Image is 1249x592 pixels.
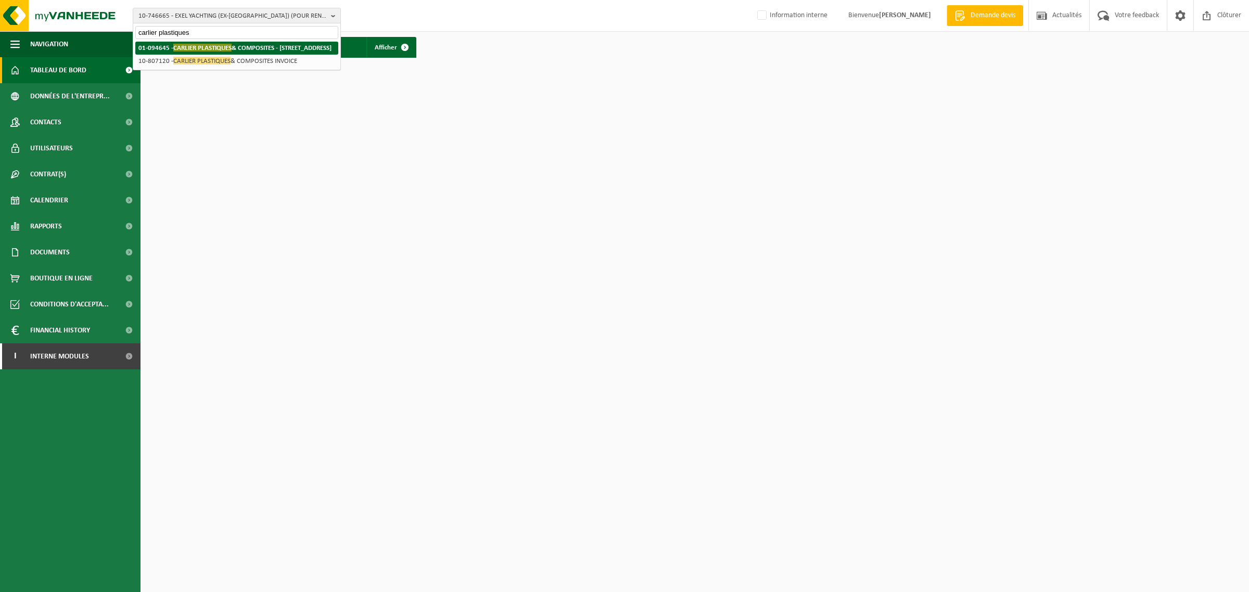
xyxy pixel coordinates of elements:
a: Afficher [366,37,415,58]
span: Documents [30,239,70,265]
span: Financial History [30,317,90,343]
span: Conditions d'accepta... [30,291,109,317]
span: Utilisateurs [30,135,73,161]
span: I [10,343,20,369]
span: Rapports [30,213,62,239]
span: Afficher [375,44,397,51]
button: 10-746665 - EXEL YACHTING (EX-[GEOGRAPHIC_DATA]) (POUR RENEWI) - 59960 NEUVILLE EN [GEOGRAPHIC_DA... [133,8,341,23]
span: Contrat(s) [30,161,66,187]
span: Données de l'entrepr... [30,83,110,109]
span: Tableau de bord [30,57,86,83]
strong: [PERSON_NAME] [879,11,931,19]
li: 10-807120 - & COMPOSITES INVOICE [135,55,338,68]
strong: 01-094645 - & COMPOSITES - [STREET_ADDRESS] [138,44,332,52]
a: Demande devis [947,5,1023,26]
span: 10-746665 - EXEL YACHTING (EX-[GEOGRAPHIC_DATA]) (POUR RENEWI) - 59960 NEUVILLE EN [GEOGRAPHIC_DA... [138,8,327,24]
span: Calendrier [30,187,68,213]
span: Navigation [30,31,68,57]
span: Contacts [30,109,61,135]
span: Demande devis [968,10,1018,21]
span: CARLIER PLASTIQUES [173,44,232,52]
span: CARLIER PLASTIQUES [173,57,231,65]
label: Information interne [755,8,827,23]
span: Interne modules [30,343,89,369]
input: Chercher des succursales liées [135,26,338,39]
span: Boutique en ligne [30,265,93,291]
